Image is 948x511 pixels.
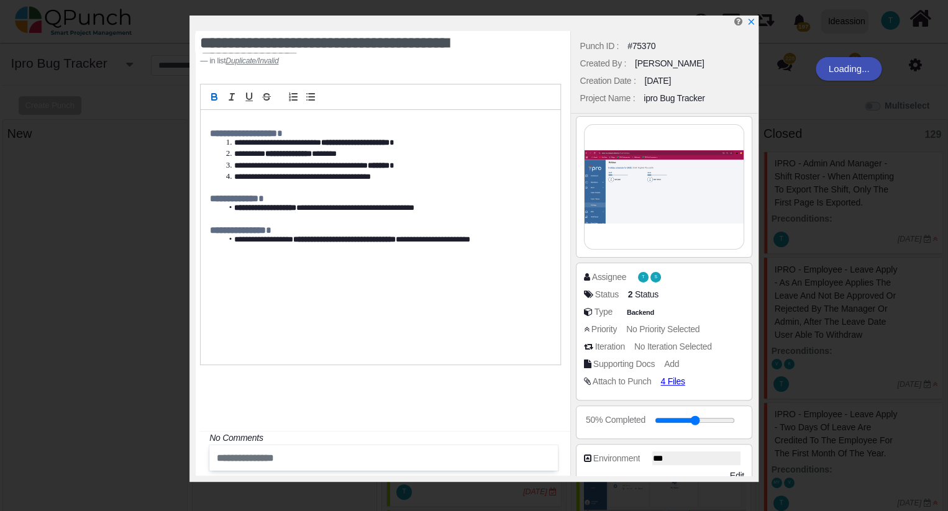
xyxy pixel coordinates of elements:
[580,57,626,70] div: Created By :
[593,452,640,465] div: Environment
[595,305,613,319] div: Type
[580,92,636,105] div: Project Name :
[580,40,619,53] div: Punch ID :
[624,307,657,318] span: Backend
[595,288,619,301] div: Status
[635,289,659,299] span: Status
[655,275,657,279] span: S
[644,92,704,105] div: ipro Bug Tracker
[635,57,704,70] div: [PERSON_NAME]
[209,433,263,443] i: No Comments
[628,288,659,301] span: <div><span class="badge badge-secondary" style="background-color: #A4DD00"> <i class="fa fa-tag p...
[592,271,626,284] div: Assignee
[226,57,278,65] cite: Source Title
[593,358,655,371] div: Supporting Docs
[595,340,625,353] div: Iteration
[593,375,652,388] div: Attach to Punch
[638,272,649,283] span: Thalha
[730,471,744,481] span: Edit
[816,57,882,81] div: Loading...
[628,289,633,299] span: 2
[660,376,685,386] span: 4 Files
[650,272,661,283] span: Selvarani
[734,17,742,26] i: Edit Punch
[226,57,278,65] u: Duplicate/Invalid
[627,40,655,53] div: #75370
[634,341,712,351] span: No Iteration Selected
[747,17,755,27] a: x
[591,323,617,336] div: Priority
[580,75,636,88] div: Creation Date :
[200,55,498,66] footer: in list
[747,17,755,26] svg: x
[664,359,679,369] span: Add
[626,324,700,334] span: No Priority Selected
[645,75,671,88] div: [DATE]
[586,414,645,427] div: 50% Completed
[642,275,644,279] span: T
